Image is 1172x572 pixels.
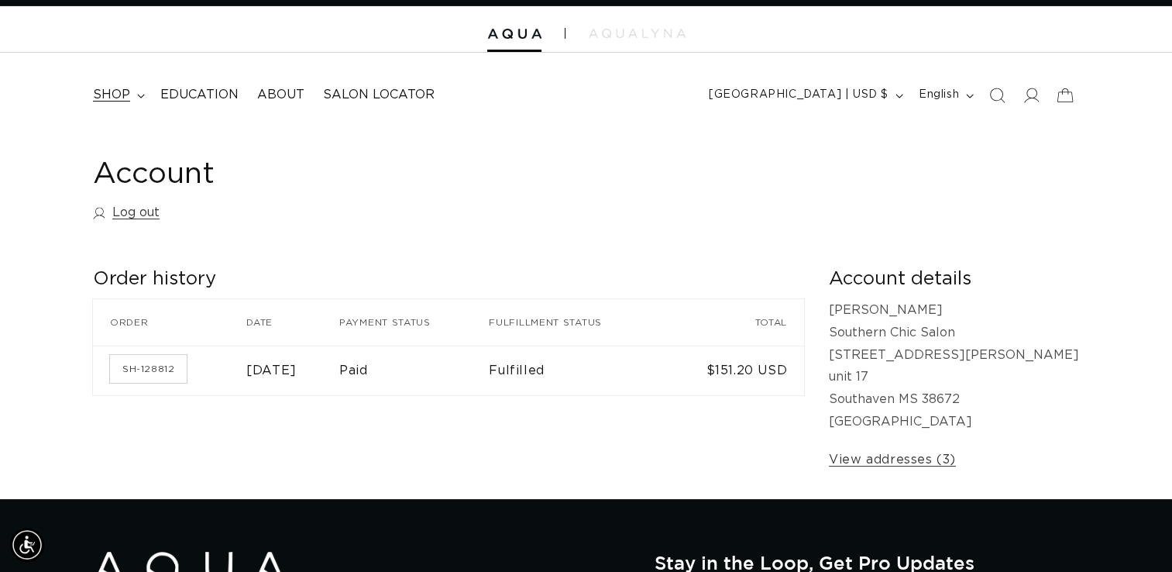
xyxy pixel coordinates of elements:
th: Total [668,299,804,346]
button: [GEOGRAPHIC_DATA] | USD $ [699,81,909,110]
td: Paid [339,346,489,395]
th: Date [246,299,339,346]
th: Order [93,299,246,346]
a: Education [151,78,248,112]
img: Aqua Hair Extensions [487,29,541,40]
th: Payment status [339,299,489,346]
h1: Account [93,156,1079,194]
p: [PERSON_NAME] Southern Chic Salon [STREET_ADDRESS][PERSON_NAME] unit 17 Southaven MS 38672 [GEOGR... [829,299,1079,433]
a: Salon Locator [314,78,444,112]
span: About [257,87,304,103]
h2: Order history [93,267,804,291]
span: [GEOGRAPHIC_DATA] | USD $ [709,87,888,103]
div: Accessibility Menu [10,528,44,562]
summary: Search [980,78,1014,112]
span: shop [93,87,130,103]
img: aqualyna.com [589,29,686,38]
iframe: Chat Widget [1095,498,1172,572]
button: English [909,81,980,110]
td: Fulfilled [489,346,668,395]
a: Log out [93,202,160,224]
span: Salon Locator [323,87,435,103]
span: English [919,87,959,103]
summary: shop [84,78,151,112]
a: Order number SH-128812 [110,355,187,383]
td: $151.20 USD [668,346,804,395]
a: View addresses (3) [829,449,956,471]
th: Fulfillment status [489,299,668,346]
h2: Account details [829,267,1079,291]
time: [DATE] [246,364,297,377]
span: Education [160,87,239,103]
a: About [248,78,314,112]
